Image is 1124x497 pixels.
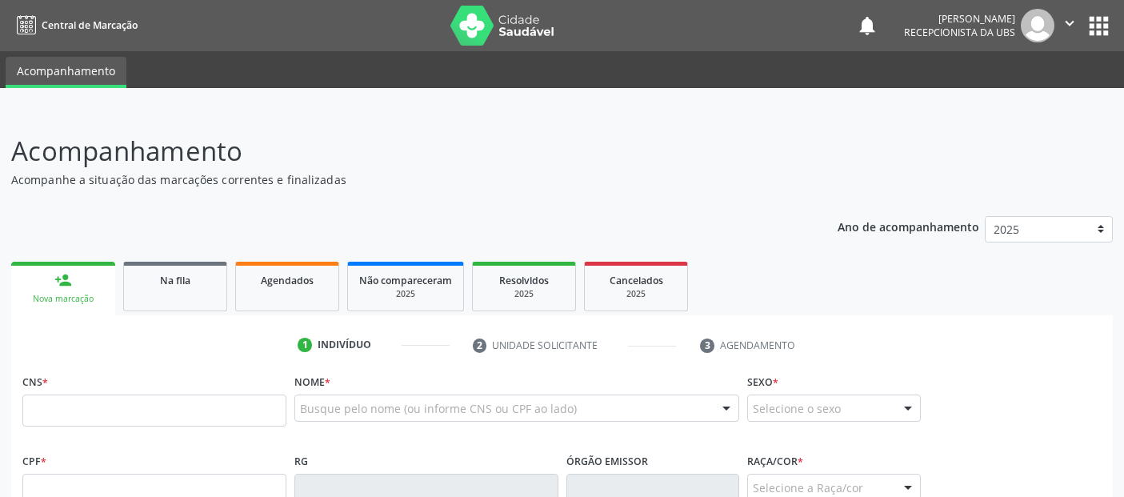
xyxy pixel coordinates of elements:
label: Raça/cor [747,449,803,474]
span: Cancelados [610,274,663,287]
span: Resolvidos [499,274,549,287]
div: 2025 [596,288,676,300]
span: Agendados [261,274,314,287]
div: 2025 [484,288,564,300]
span: Não compareceram [359,274,452,287]
span: Selecione o sexo [753,400,841,417]
div: person_add [54,271,72,289]
span: Recepcionista da UBS [904,26,1015,39]
p: Acompanhamento [11,131,782,171]
a: Central de Marcação [11,12,138,38]
button:  [1054,9,1085,42]
p: Ano de acompanhamento [838,216,979,236]
label: Sexo [747,370,778,395]
label: RG [294,449,308,474]
i:  [1061,14,1078,32]
label: CNS [22,370,48,395]
span: Busque pelo nome (ou informe CNS ou CPF ao lado) [300,400,577,417]
p: Acompanhe a situação das marcações correntes e finalizadas [11,171,782,188]
span: Central de Marcação [42,18,138,32]
div: 1 [298,338,312,352]
div: 2025 [359,288,452,300]
label: Nome [294,370,330,395]
label: Órgão emissor [566,449,648,474]
button: notifications [856,14,878,37]
div: Nova marcação [22,293,104,305]
span: Selecione a Raça/cor [753,479,863,496]
button: apps [1085,12,1113,40]
div: Indivíduo [318,338,371,352]
div: [PERSON_NAME] [904,12,1015,26]
a: Acompanhamento [6,57,126,88]
img: img [1021,9,1054,42]
span: Na fila [160,274,190,287]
